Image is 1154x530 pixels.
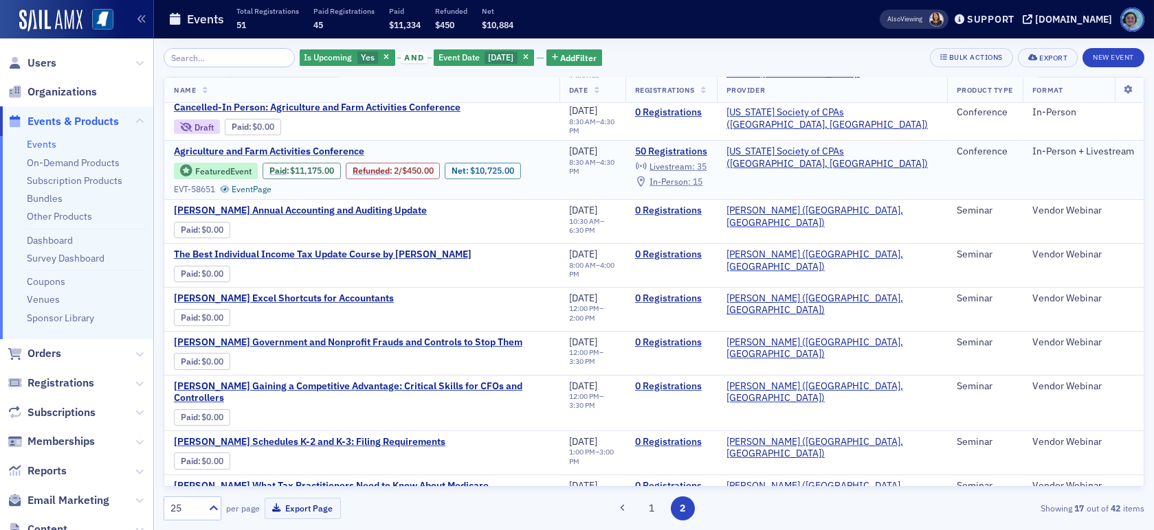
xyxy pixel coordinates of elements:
[202,268,224,279] span: $0.00
[569,217,616,235] div: –
[8,405,96,420] a: Subscriptions
[949,54,1003,61] div: Bulk Actions
[635,85,695,95] span: Registrations
[957,436,1013,448] div: Seminar
[402,165,434,176] span: $450.00
[174,436,445,448] a: [PERSON_NAME] Schedules K-2 and K-3: Filing Requirements
[300,49,395,67] div: Yes
[361,51,375,62] span: Yes
[164,48,295,67] input: Search…
[569,260,596,270] time: 8:00 AM
[439,51,480,62] span: Event Date
[635,292,707,305] a: 0 Registrations
[726,106,937,130] a: [US_STATE] Society of CPAs ([GEOGRAPHIC_DATA], [GEOGRAPHIC_DATA])
[650,161,695,172] span: Livestream :
[174,409,230,426] div: Paid: 0 - $0
[1039,54,1067,62] div: Export
[195,168,252,175] div: Featured Event
[726,480,937,504] a: [PERSON_NAME] ([GEOGRAPHIC_DATA], [GEOGRAPHIC_DATA])
[569,447,614,465] time: 3:00 PM
[569,313,595,323] time: 2:00 PM
[569,347,599,357] time: 12:00 PM
[174,102,461,114] a: Cancelled-In Person: Agriculture and Farm Activities Conference
[635,480,707,492] a: 0 Registrations
[174,249,471,261] a: The Best Individual Income Tax Update Course by [PERSON_NAME]
[1032,380,1134,393] div: Vendor Webinar
[726,205,937,229] span: Surgent (Radnor, PA)
[174,353,230,369] div: Paid: 0 - $0
[1023,14,1117,24] button: [DOMAIN_NAME]
[488,51,513,62] span: [DATE]
[181,312,202,323] span: :
[635,380,707,393] a: 0 Registrations
[887,14,922,24] span: Viewing
[726,249,937,273] span: Surgent (Radnor, PA)
[635,161,707,172] a: Livestream: 35
[174,146,550,158] a: Agriculture and Farm Activities Conference
[482,19,513,30] span: $10,884
[1083,50,1144,62] a: New Event
[569,104,597,117] span: [DATE]
[635,106,707,119] a: 0 Registrations
[313,19,323,30] span: 45
[1032,106,1134,119] div: In-Person
[181,412,202,422] span: :
[569,158,616,176] div: –
[236,19,246,30] span: 51
[957,336,1013,349] div: Seminar
[546,49,603,67] button: AddFilter
[635,249,707,261] a: 0 Registrations
[635,436,707,448] a: 0 Registrations
[726,146,937,170] a: [US_STATE] Society of CPAs ([GEOGRAPHIC_DATA], [GEOGRAPHIC_DATA])
[174,436,445,448] span: Surgent's Schedules K-2 and K-3: Filing Requirements
[202,456,224,466] span: $0.00
[726,106,937,130] span: Mississippi Society of CPAs (Ridgeland, MS)
[1072,502,1087,514] strong: 17
[8,84,97,100] a: Organizations
[232,122,249,132] a: Paid
[726,336,937,360] a: [PERSON_NAME] ([GEOGRAPHIC_DATA], [GEOGRAPHIC_DATA])
[726,205,937,229] a: [PERSON_NAME] ([GEOGRAPHIC_DATA], [GEOGRAPHIC_DATA])
[27,174,122,187] a: Subscription Products
[353,165,390,176] a: Refunded
[1032,336,1134,349] div: Vendor Webinar
[174,380,550,404] a: [PERSON_NAME] Gaining a Competitive Advantage: Critical Skills for CFOs and Controllers
[8,463,67,479] a: Reports
[174,336,522,349] a: [PERSON_NAME] Government and Nonprofit Frauds and Controls to Stop Them
[635,336,707,349] a: 0 Registrations
[1032,146,1134,158] div: In-Person + Livestream
[170,501,201,516] div: 25
[569,479,597,492] span: [DATE]
[569,225,595,235] time: 6:30 PM
[174,146,405,158] span: Agriculture and Farm Activities Conference
[1032,480,1134,492] div: Vendor Webinar
[957,85,1013,95] span: Product Type
[174,205,427,217] span: Surgent's Annual Accounting and Auditing Update
[181,224,198,235] a: Paid
[8,376,94,391] a: Registrations
[569,304,616,322] div: –
[174,336,522,349] span: Surgent's Government and Nonprofit Frauds and Controls to Stop Them
[8,434,95,449] a: Memberships
[569,260,614,279] time: 4:00 PM
[195,124,214,131] div: Draft
[569,157,596,167] time: 8:30 AM
[27,275,65,288] a: Coupons
[253,122,275,132] span: $0.00
[27,114,119,129] span: Events & Products
[930,48,1013,67] button: Bulk Actions
[269,165,291,176] span: :
[445,163,520,179] div: Net: $1072500
[8,56,56,71] a: Users
[726,336,937,360] span: Surgent (Radnor, PA)
[181,224,202,235] span: :
[181,356,202,367] span: :
[827,502,1144,514] div: Showing out of items
[401,52,428,63] span: and
[174,205,427,217] a: [PERSON_NAME] Annual Accounting and Auditing Update
[27,405,96,420] span: Subscriptions
[27,346,61,361] span: Orders
[1120,8,1144,32] span: Profile
[92,9,113,30] img: SailAMX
